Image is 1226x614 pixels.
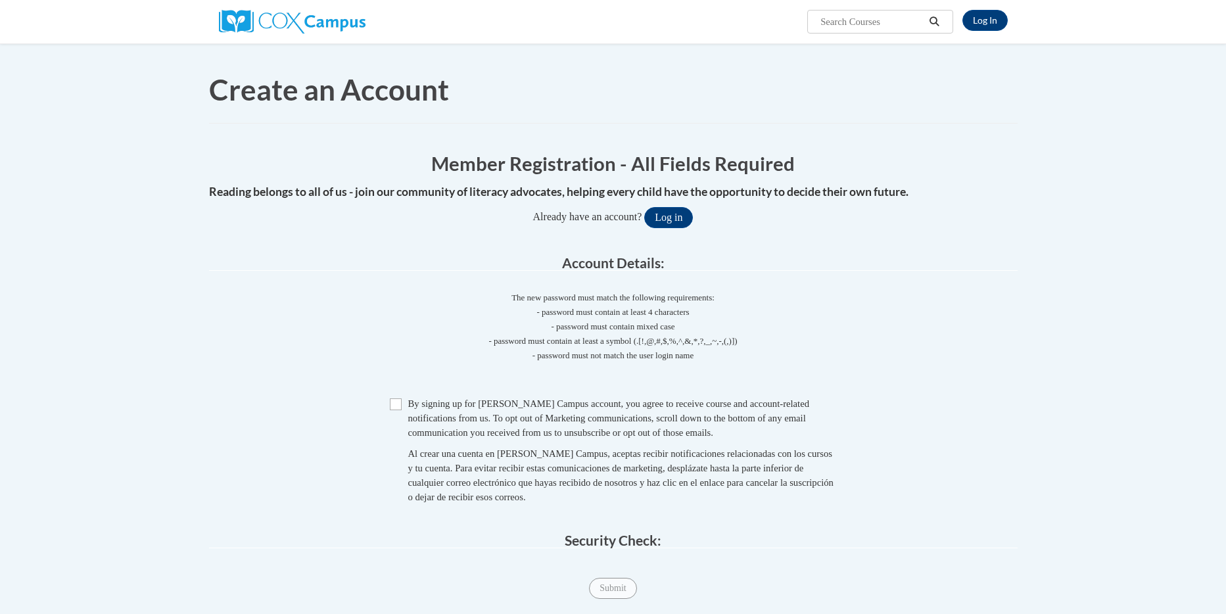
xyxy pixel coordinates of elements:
[644,207,693,228] button: Log in
[928,17,940,27] i: 
[562,254,665,271] span: Account Details:
[219,15,365,26] a: Cox Campus
[819,14,924,30] input: Search Courses
[962,10,1008,31] a: Log In
[209,305,1018,363] span: - password must contain at least 4 characters - password must contain mixed case - password must ...
[209,72,449,106] span: Create an Account
[209,150,1018,177] h1: Member Registration - All Fields Required
[589,578,636,599] input: Submit
[924,14,944,30] button: Search
[408,448,834,502] span: Al crear una cuenta en [PERSON_NAME] Campus, aceptas recibir notificaciones relacionadas con los ...
[565,532,661,548] span: Security Check:
[209,183,1018,201] h4: Reading belongs to all of us - join our community of literacy advocates, helping every child have...
[219,10,365,34] img: Cox Campus
[408,398,810,438] span: By signing up for [PERSON_NAME] Campus account, you agree to receive course and account-related n...
[533,211,642,222] span: Already have an account?
[511,293,715,302] span: The new password must match the following requirements:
